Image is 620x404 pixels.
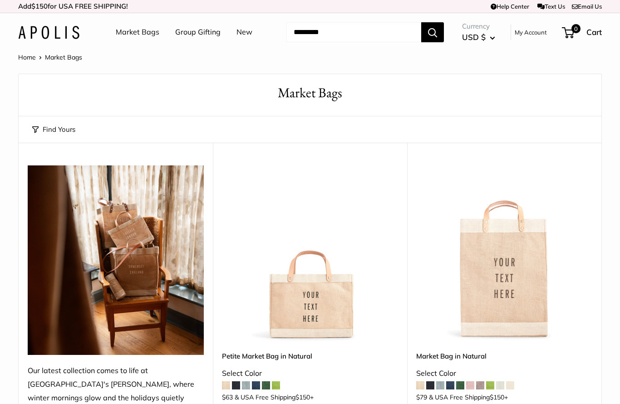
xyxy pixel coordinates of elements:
span: 0 [571,24,581,33]
span: Market Bags [45,53,82,61]
a: New [236,25,252,39]
span: Currency [462,20,495,33]
h1: Market Bags [32,83,588,103]
span: Cart [586,27,602,37]
span: $63 [222,393,233,401]
a: Email Us [572,3,602,10]
a: Text Us [537,3,565,10]
a: Market Bags [116,25,159,39]
img: Petite Market Bag in Natural [222,165,398,342]
img: Market Bag in Natural [416,165,592,342]
img: Our latest collection comes to life at UK's Estelle Manor, where winter mornings glow and the hol... [28,165,204,355]
span: $79 [416,393,427,401]
input: Search... [286,22,421,42]
a: Petite Market Bag in Natural [222,351,398,361]
span: & USA Free Shipping + [235,394,314,400]
span: $150 [295,393,310,401]
span: USD $ [462,32,486,42]
nav: Breadcrumb [18,51,82,63]
button: USD $ [462,30,495,45]
a: Help Center [491,3,529,10]
a: Home [18,53,36,61]
div: Select Color [222,367,398,380]
div: Select Color [416,367,592,380]
a: Market Bag in Natural [416,351,592,361]
span: $150 [490,393,504,401]
img: Apolis [18,26,79,39]
a: Petite Market Bag in NaturalPetite Market Bag in Natural [222,165,398,342]
button: Find Yours [32,123,75,136]
a: My Account [515,27,547,38]
a: Group Gifting [175,25,221,39]
button: Search [421,22,444,42]
span: & USA Free Shipping + [429,394,508,400]
a: Market Bag in NaturalMarket Bag in Natural [416,165,592,342]
a: 0 Cart [563,25,602,40]
span: $150 [31,2,48,10]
